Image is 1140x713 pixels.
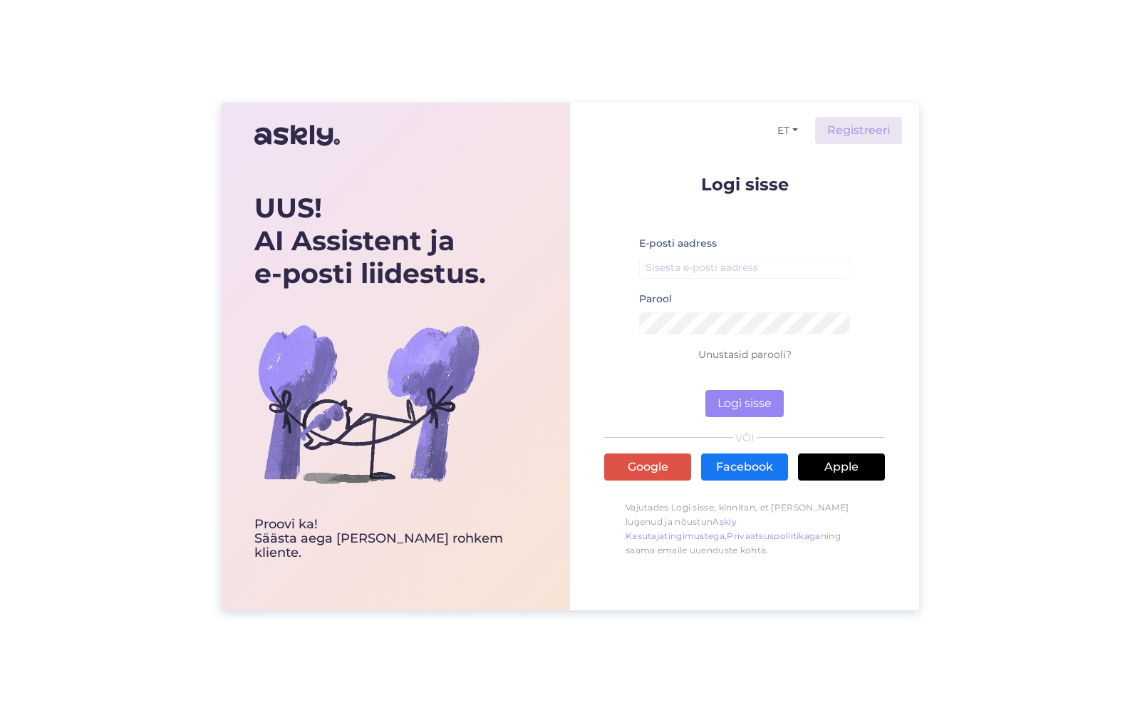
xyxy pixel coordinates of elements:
[798,453,885,481] a: Apple
[254,289,482,518] img: bg-askly
[639,236,717,251] label: E-posti aadress
[254,192,537,289] div: UUS! AI Assistent ja e-posti liidestus.
[815,117,902,144] a: Registreeri
[604,493,885,565] p: Vajutades Logi sisse, kinnitan, et [PERSON_NAME] lugenud ja nõustun , ning saama emaile uuenduste...
[733,433,757,443] span: VÕI
[604,175,885,193] p: Logi sisse
[701,453,788,481] a: Facebook
[639,257,850,279] input: Sisesta e-posti aadress
[705,390,784,417] button: Logi sisse
[254,518,537,560] div: Proovi ka! Säästa aega [PERSON_NAME] rohkem kliente.
[727,530,820,541] a: Privaatsuspoliitikaga
[698,348,792,361] a: Unustasid parooli?
[254,118,340,153] img: Askly
[772,120,804,141] button: ET
[604,453,691,481] a: Google
[639,292,672,307] label: Parool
